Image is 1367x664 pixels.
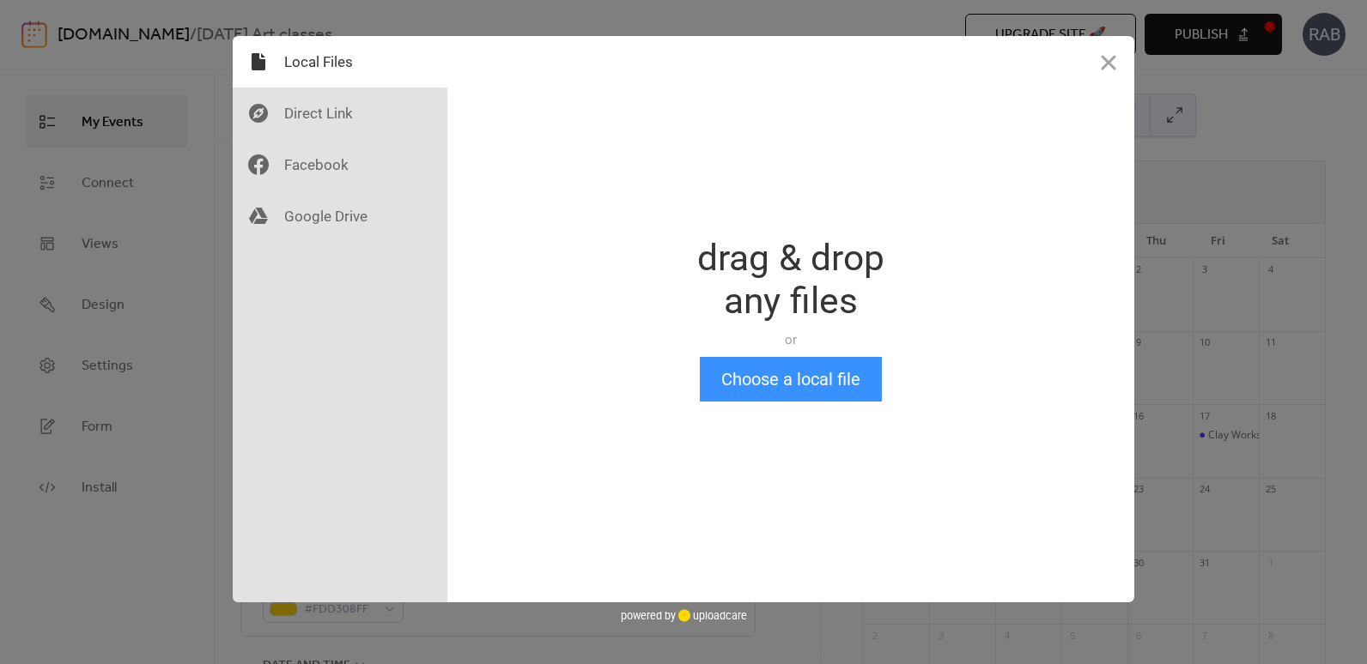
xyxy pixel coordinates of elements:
div: Local Files [233,36,447,88]
div: drag & drop any files [697,237,884,323]
div: Direct Link [233,88,447,139]
div: powered by [621,602,747,628]
button: Close [1083,36,1134,88]
div: or [697,331,884,348]
button: Choose a local file [700,357,882,401]
a: uploadcare [676,609,747,622]
div: Google Drive [233,190,447,242]
div: Facebook [233,139,447,190]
